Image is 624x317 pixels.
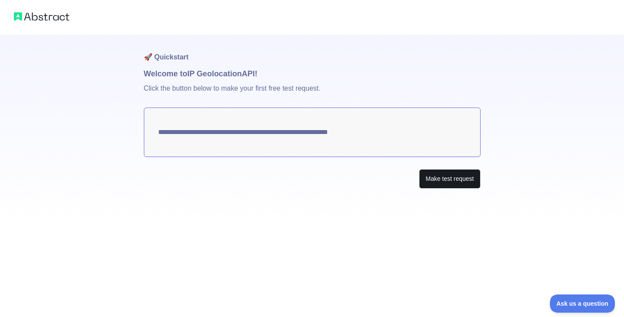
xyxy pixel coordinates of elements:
h1: 🚀 Quickstart [144,35,481,68]
p: Click the button below to make your first free test request. [144,80,481,108]
iframe: Toggle Customer Support [550,294,615,313]
button: Make test request [419,169,480,189]
img: Abstract logo [14,10,69,23]
h1: Welcome to IP Geolocation API! [144,68,481,80]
